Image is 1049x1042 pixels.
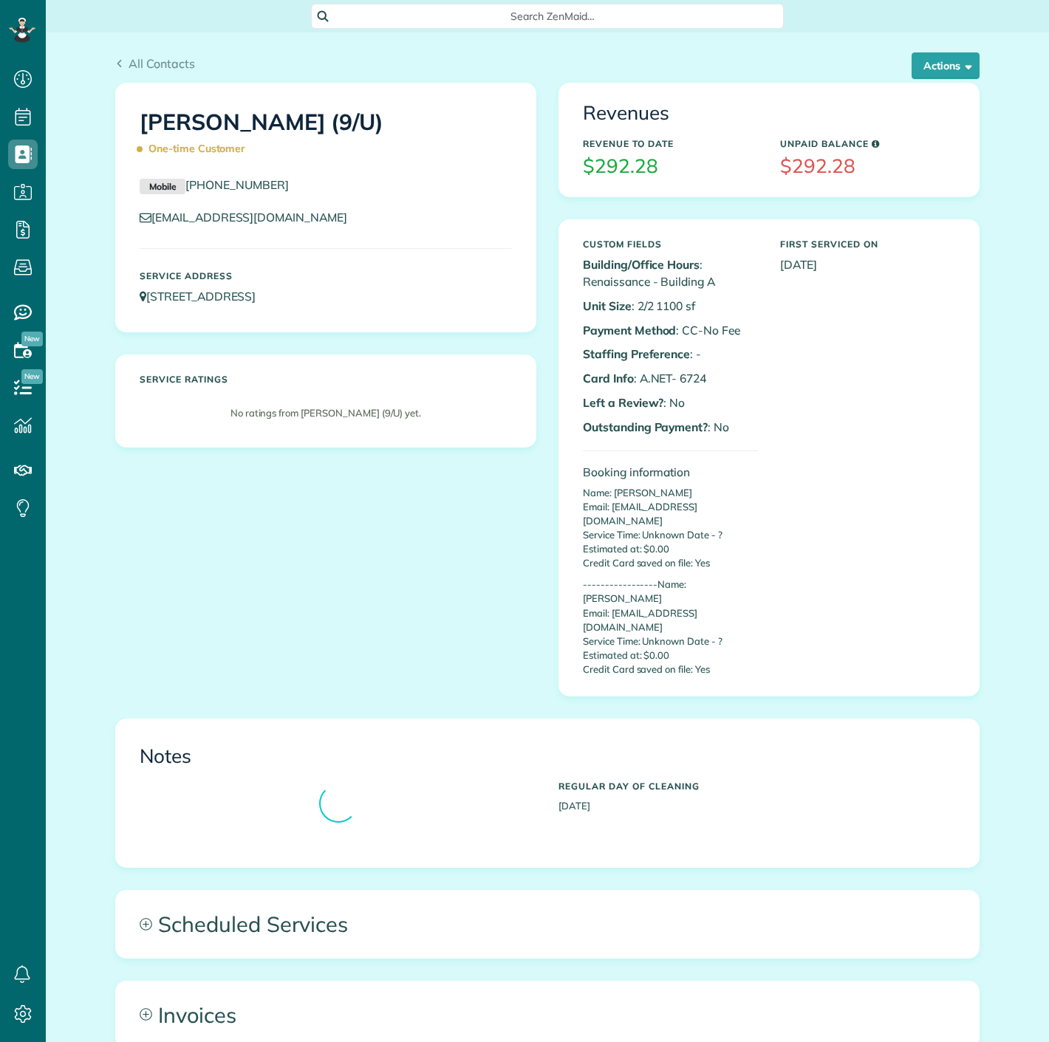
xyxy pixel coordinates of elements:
p: : No [583,394,758,411]
b: Unit Size [583,298,632,313]
h3: Revenues [583,103,955,124]
p: : CC-No Fee [583,322,758,339]
h5: Unpaid Balance [780,139,955,148]
p: -----------------Name: [PERSON_NAME] Email: [EMAIL_ADDRESS][DOMAIN_NAME] Service Time: Unknown Da... [583,577,758,676]
b: Left a Review? [583,395,663,410]
p: : 2/2 1100 sf [583,298,758,315]
h5: First Serviced On [780,239,955,249]
p: : No [583,419,758,436]
button: Actions [912,52,980,79]
b: Building/Office Hours [583,257,700,272]
a: Mobile[PHONE_NUMBER] [140,177,289,192]
p: : - [583,346,758,363]
h4: Booking information [583,466,758,479]
b: Card Info [583,371,634,385]
span: New [21,369,43,384]
h5: Custom Fields [583,239,758,249]
p: Name: [PERSON_NAME] Email: [EMAIL_ADDRESS][DOMAIN_NAME] Service Time: Unknown Date - ? Estimated ... [583,486,758,570]
a: Scheduled Services [116,891,979,957]
h5: Regular day of cleaning [558,781,955,791]
h5: Service ratings [140,374,512,384]
a: All Contacts [115,55,195,72]
a: [STREET_ADDRESS] [140,289,270,304]
h5: Service Address [140,271,512,281]
small: Mobile [140,179,185,195]
h1: [PERSON_NAME] (9/U) [140,110,512,162]
h3: Notes [140,746,955,767]
b: Staffing Preference [583,346,690,361]
h3: $292.28 [583,156,758,177]
span: All Contacts [129,56,195,71]
h3: $292.28 [780,156,955,177]
b: Outstanding Payment? [583,419,708,434]
p: : Renaissance - Building A [583,256,758,290]
span: New [21,332,43,346]
b: Payment Method [583,323,676,337]
h5: Revenue to Date [583,139,758,148]
p: : A.NET- 6724 [583,370,758,387]
div: [DATE] [547,774,966,812]
a: [EMAIL_ADDRESS][DOMAIN_NAME] [140,210,361,224]
p: [DATE] [780,256,955,273]
span: One-time Customer [140,136,252,162]
p: No ratings from [PERSON_NAME] (9/U) yet. [147,406,505,420]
